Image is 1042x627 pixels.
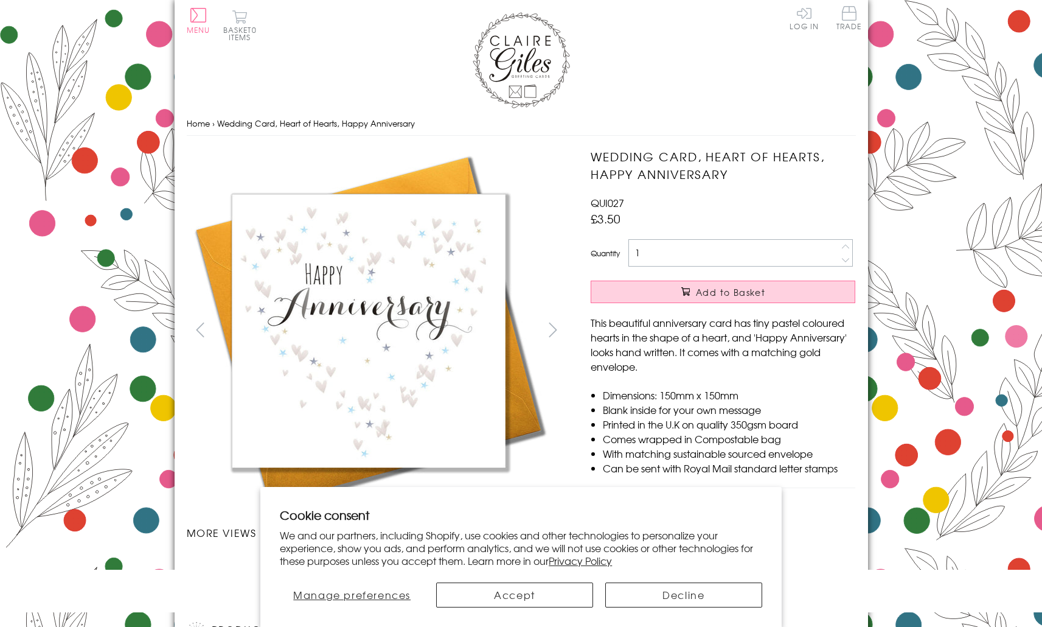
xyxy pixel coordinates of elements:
[223,10,257,41] button: Basket0 items
[229,24,257,43] span: 0 items
[187,148,552,513] img: Wedding Card, Heart of Hearts, Happy Anniversary
[603,461,855,475] li: Can be sent with Royal Mail standard letter stamps
[212,117,215,129] span: ›
[217,117,415,129] span: Wedding Card, Heart of Hearts, Happy Anniversary
[280,583,424,608] button: Manage preferences
[591,315,855,374] p: This beautiful anniversary card has tiny pastel coloured hearts in the shape of a heart, and 'Hap...
[591,148,855,183] h1: Wedding Card, Heart of Hearts, Happy Anniversary
[549,553,612,568] a: Privacy Policy
[836,6,862,30] span: Trade
[187,111,856,136] nav: breadcrumbs
[187,8,210,33] button: Menu
[696,286,765,298] span: Add to Basket
[790,6,819,30] a: Log In
[436,583,593,608] button: Accept
[591,195,624,210] span: QUI027
[603,446,855,461] li: With matching sustainable sourced envelope
[591,281,855,303] button: Add to Basket
[280,529,762,567] p: We and our partners, including Shopify, use cookies and other technologies to personalize your ex...
[603,388,855,402] li: Dimensions: 150mm x 150mm
[591,210,620,227] span: £3.50
[603,432,855,446] li: Comes wrapped in Compostable bag
[605,583,762,608] button: Decline
[187,552,282,579] li: Carousel Page 1 (Current Slide)
[591,248,620,259] label: Quantity
[280,506,762,524] h2: Cookie consent
[187,552,567,579] ul: Carousel Pagination
[603,417,855,432] li: Printed in the U.K on quality 350gsm board
[293,587,411,602] span: Manage preferences
[603,402,855,417] li: Blank inside for your own message
[187,24,210,35] span: Menu
[187,117,210,129] a: Home
[187,525,567,540] h3: More views
[187,316,214,343] button: prev
[539,316,566,343] button: next
[836,6,862,32] a: Trade
[473,12,570,108] img: Claire Giles Greetings Cards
